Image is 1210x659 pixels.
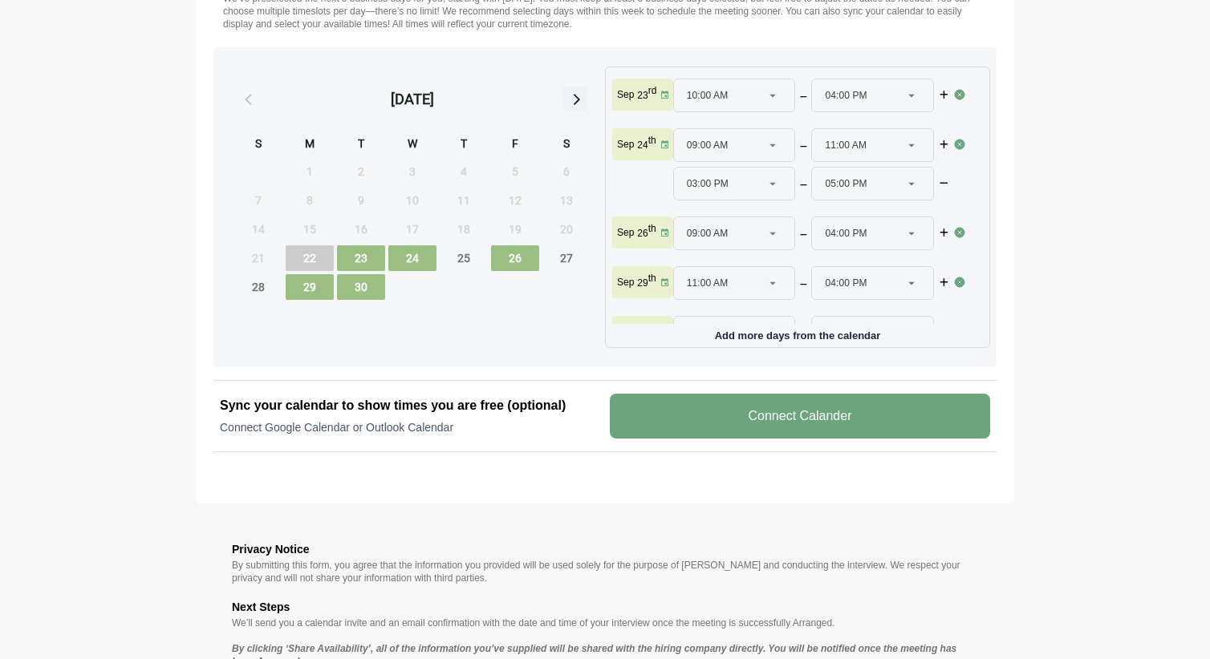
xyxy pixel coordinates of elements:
sup: th [648,223,656,234]
strong: 26 [637,228,648,239]
span: 11:00 AM [687,267,729,299]
span: Saturday, September 20, 2025 [542,216,591,242]
h3: Next Steps [232,597,978,617]
span: Sunday, September 28, 2025 [234,274,282,300]
span: Thursday, September 4, 2025 [440,159,488,184]
span: Thursday, September 11, 2025 [440,188,488,213]
p: We’ll send you a calendar invite and an email confirmation with the date and time of your intervi... [232,617,978,629]
span: Friday, September 5, 2025 [491,159,539,184]
span: 04:00 PM [825,79,867,111]
span: Thursday, September 25, 2025 [440,245,488,271]
span: Tuesday, September 9, 2025 [337,188,385,213]
div: T [440,135,488,156]
div: M [286,135,334,156]
span: Wednesday, September 24, 2025 [388,245,436,271]
span: 04:00 PM [825,267,867,299]
h3: Privacy Notice [232,540,978,559]
span: Saturday, September 6, 2025 [542,159,591,184]
span: Saturday, September 27, 2025 [542,245,591,271]
span: Wednesday, September 10, 2025 [388,188,436,213]
span: Saturday, September 13, 2025 [542,188,591,213]
sup: th [648,273,656,284]
span: Monday, September 8, 2025 [286,188,334,213]
span: Sunday, September 14, 2025 [234,216,282,242]
span: Tuesday, September 23, 2025 [337,245,385,271]
span: Tuesday, September 30, 2025 [337,274,385,300]
strong: 23 [637,90,648,101]
span: Tuesday, September 16, 2025 [337,216,385,242]
span: Friday, September 19, 2025 [491,216,539,242]
div: [DATE] [391,88,434,111]
span: Sunday, September 21, 2025 [234,245,282,271]
sup: th [648,135,656,146]
p: Sep [617,138,634,151]
span: 09:00 AM [687,129,729,161]
v-button: Connect Calander [610,394,990,439]
p: Sep [617,226,634,239]
sup: th [648,322,656,334]
span: 04:00 PM [825,317,867,349]
span: Monday, September 22, 2025 [286,245,334,271]
span: Monday, September 1, 2025 [286,159,334,184]
p: Sep [617,276,634,289]
strong: 29 [637,277,648,289]
span: Wednesday, September 17, 2025 [388,216,436,242]
span: 05:00 PM [825,168,867,200]
span: Friday, September 12, 2025 [491,188,539,213]
span: Monday, September 15, 2025 [286,216,334,242]
span: Monday, September 29, 2025 [286,274,334,300]
div: S [234,135,282,156]
span: 10:00 AM [687,79,729,111]
span: 09:00 AM [687,217,729,249]
p: By submitting this form, you agree that the information you provided will be used solely for the ... [232,559,978,584]
div: W [388,135,436,156]
p: Sep [617,88,634,101]
span: 03:00 PM [687,168,729,200]
div: S [542,135,591,156]
span: 04:00 PM [825,217,867,249]
span: 11:00 AM [825,129,867,161]
strong: 24 [637,139,648,151]
p: Add more days from the calendar [612,324,983,341]
span: 09:00 AM [687,317,729,349]
p: Connect Google Calendar or Outlook Calendar [220,419,600,435]
span: Sunday, September 7, 2025 [234,188,282,213]
sup: rd [648,85,657,96]
span: Wednesday, September 3, 2025 [388,159,436,184]
div: T [337,135,385,156]
span: Thursday, September 18, 2025 [440,216,488,242]
h2: Sync your calendar to show times you are free (optional) [220,396,600,415]
span: Tuesday, September 2, 2025 [337,159,385,184]
div: F [491,135,539,156]
span: Friday, September 26, 2025 [491,245,539,271]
